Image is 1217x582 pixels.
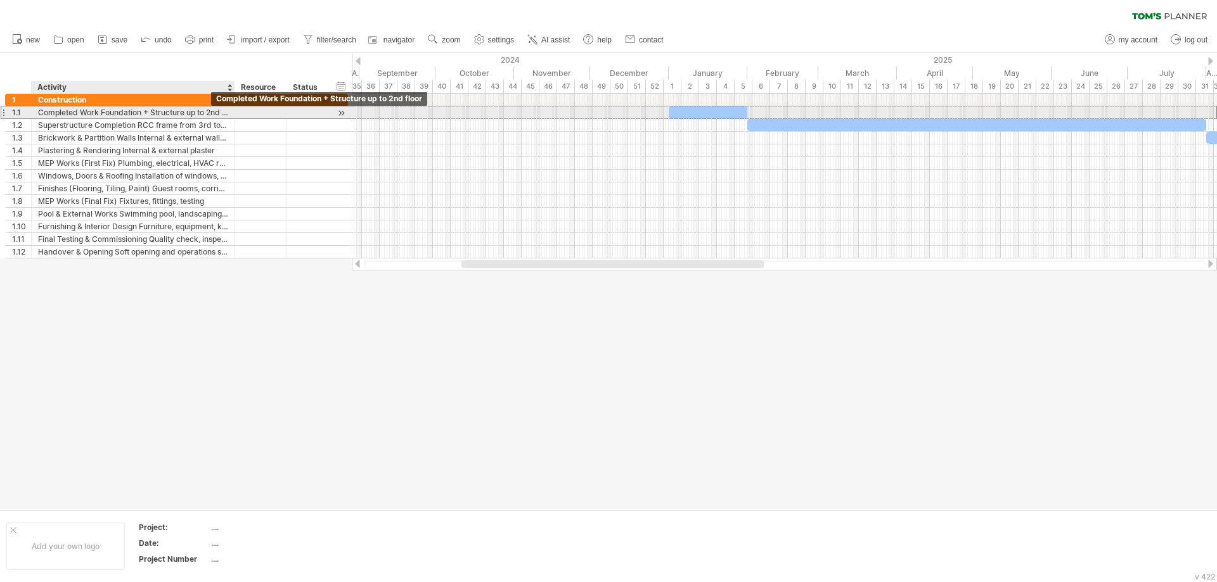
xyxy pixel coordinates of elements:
span: undo [155,35,172,44]
div: Add your own logo [6,522,125,570]
div: 1.11 [12,233,31,245]
div: 13 [877,80,894,93]
div: 42 [468,80,486,93]
div: 15 [912,80,930,93]
div: 1.5 [12,157,31,169]
div: 10 [823,80,841,93]
span: my account [1119,35,1157,44]
div: 1.2 [12,119,31,131]
div: June 2025 [1052,66,1128,80]
div: July 2025 [1128,66,1206,80]
div: 8 [788,80,806,93]
div: 1.8 [12,195,31,207]
div: 52 [646,80,664,93]
div: Finishes (Flooring, Tiling, Paint) Guest rooms, corridors, restaurant, lobby [38,182,228,194]
div: November 2024 [514,66,590,80]
div: 46 [539,80,557,93]
div: v 422 [1195,572,1215,581]
span: contact [639,35,664,44]
div: Windows, Doors & Roofing Installation of windows, doors, waterproofing, roof finishing [38,170,228,182]
div: Pool & External Works Swimming pool, landscaping, external paving [38,208,228,220]
div: .... [211,522,318,533]
div: Project Number [139,554,209,564]
div: 27 [1125,80,1143,93]
div: .... [211,554,318,564]
div: Furnishing & Interior Design Furniture, equipment, kitchen, restaurant setup [38,220,228,232]
div: 7 [770,80,788,93]
div: 31 [1196,80,1214,93]
div: 23 [1054,80,1072,93]
div: Resource [241,81,280,94]
span: AI assist [541,35,570,44]
div: 16 [930,80,948,93]
div: 1.1 [12,106,31,118]
a: my account [1102,32,1161,48]
a: open [50,32,88,48]
div: 40 [433,80,451,93]
div: 41 [451,80,468,93]
div: 1 [664,80,681,93]
div: 12 [859,80,877,93]
div: 6 [752,80,770,93]
a: save [94,32,131,48]
span: zoom [442,35,460,44]
div: 43 [486,80,504,93]
div: 1.4 [12,144,31,156]
a: print [182,32,217,48]
div: Brickwork & Partition Walls Internal & external walls, blockwork [38,132,228,144]
span: new [26,35,40,44]
div: Completed Work Foundation + Structure up to 2nd floor [211,92,427,106]
a: undo [138,32,176,48]
div: Status [293,81,321,94]
div: 1.12 [12,246,31,258]
div: May 2025 [973,66,1052,80]
div: 28 [1143,80,1161,93]
span: settings [488,35,514,44]
div: 18 [965,80,983,93]
div: Superstructure Completion RCC frame from 3rd to 6th floor (slabs, columns, beams) [38,119,228,131]
a: new [9,32,44,48]
div: February 2025 [747,66,818,80]
div: Completed Work Foundation + Structure up to 2nd floor [38,106,228,118]
div: January 2025 [669,66,747,80]
div: 51 [628,80,646,93]
div: scroll to activity [335,106,347,120]
div: 2 [681,80,699,93]
div: 37 [380,80,397,93]
div: Handover & Opening Soft opening and operations start [38,246,228,258]
div: MEP Works (Final Fix) Fixtures, fittings, testing [38,195,228,207]
div: April 2025 [897,66,973,80]
div: 48 [575,80,593,93]
div: Construction [38,94,228,106]
div: 26 [1107,80,1125,93]
div: 24 [1072,80,1090,93]
div: 11 [841,80,859,93]
a: zoom [425,32,464,48]
a: settings [471,32,518,48]
a: AI assist [524,32,574,48]
div: 19 [983,80,1001,93]
a: import / export [224,32,293,48]
a: contact [622,32,667,48]
span: open [67,35,84,44]
div: 1.3 [12,132,31,144]
div: 39 [415,80,433,93]
a: navigator [366,32,418,48]
div: .... [211,538,318,548]
span: log out [1185,35,1207,44]
a: filter/search [300,32,360,48]
span: print [199,35,214,44]
span: help [597,35,612,44]
div: 36 [362,80,380,93]
span: filter/search [317,35,356,44]
div: MEP Works (First Fix) Plumbing, electrical, HVAC rough-ins [38,157,228,169]
span: navigator [383,35,415,44]
div: 4 [717,80,735,93]
div: March 2025 [818,66,897,80]
div: 17 [948,80,965,93]
div: 1.6 [12,170,31,182]
div: Final Testing & Commissioning Quality check, inspections, approvals [38,233,228,245]
div: 47 [557,80,575,93]
div: Date: [139,538,209,548]
div: Plastering & Rendering Internal & external plaster [38,144,228,156]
